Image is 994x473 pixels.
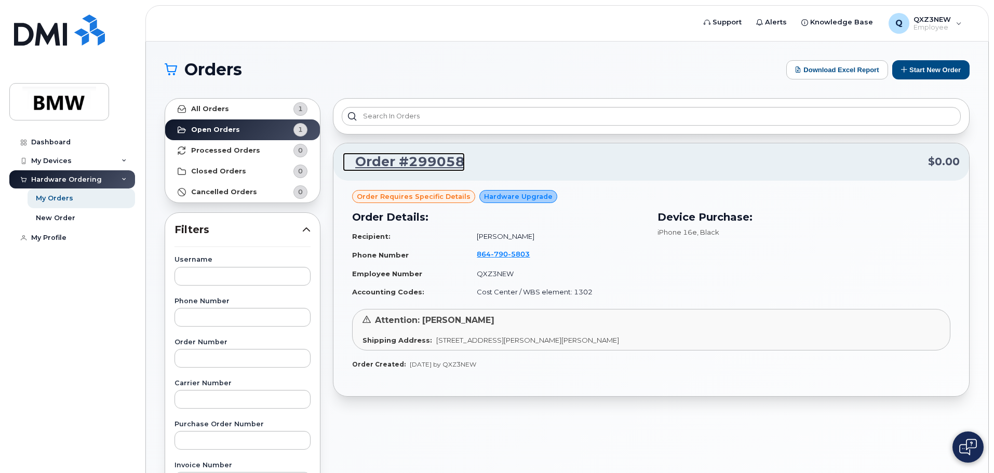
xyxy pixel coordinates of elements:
a: All Orders1 [165,99,320,119]
span: 1 [298,125,303,134]
span: , Black [697,228,719,236]
label: Invoice Number [174,462,311,469]
label: Order Number [174,339,311,346]
span: 5803 [508,250,530,258]
strong: Open Orders [191,126,240,134]
strong: Employee Number [352,269,422,278]
span: Hardware Upgrade [484,192,553,201]
span: 0 [298,145,303,155]
span: 0 [298,166,303,176]
a: 8647905803 [477,250,542,258]
button: Start New Order [892,60,970,79]
span: $0.00 [928,154,960,169]
label: Username [174,256,311,263]
strong: Accounting Codes: [352,288,424,296]
span: 1 [298,104,303,114]
span: [DATE] by QXZ3NEW [410,360,476,368]
strong: Closed Orders [191,167,246,175]
td: [PERSON_NAME] [467,227,645,246]
span: [STREET_ADDRESS][PERSON_NAME][PERSON_NAME] [436,336,619,344]
h3: Device Purchase: [657,209,950,225]
strong: Order Created: [352,360,406,368]
input: Search in orders [342,107,961,126]
span: iPhone 16e [657,228,697,236]
span: Attention: [PERSON_NAME] [375,315,494,325]
button: Download Excel Report [786,60,888,79]
strong: Processed Orders [191,146,260,155]
img: Open chat [959,439,977,455]
strong: Phone Number [352,251,409,259]
a: Processed Orders0 [165,140,320,161]
a: Open Orders1 [165,119,320,140]
span: 0 [298,187,303,197]
strong: All Orders [191,105,229,113]
label: Purchase Order Number [174,421,311,428]
strong: Recipient: [352,232,391,240]
span: 864 [477,250,530,258]
span: Filters [174,222,302,237]
span: 790 [491,250,508,258]
span: Order requires Specific details [357,192,471,201]
h3: Order Details: [352,209,645,225]
a: Order #299058 [343,153,465,171]
a: Closed Orders0 [165,161,320,182]
label: Phone Number [174,298,311,305]
td: QXZ3NEW [467,265,645,283]
label: Carrier Number [174,380,311,387]
a: Cancelled Orders0 [165,182,320,202]
strong: Shipping Address: [362,336,432,344]
td: Cost Center / WBS element: 1302 [467,283,645,301]
span: Orders [184,62,242,77]
strong: Cancelled Orders [191,188,257,196]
